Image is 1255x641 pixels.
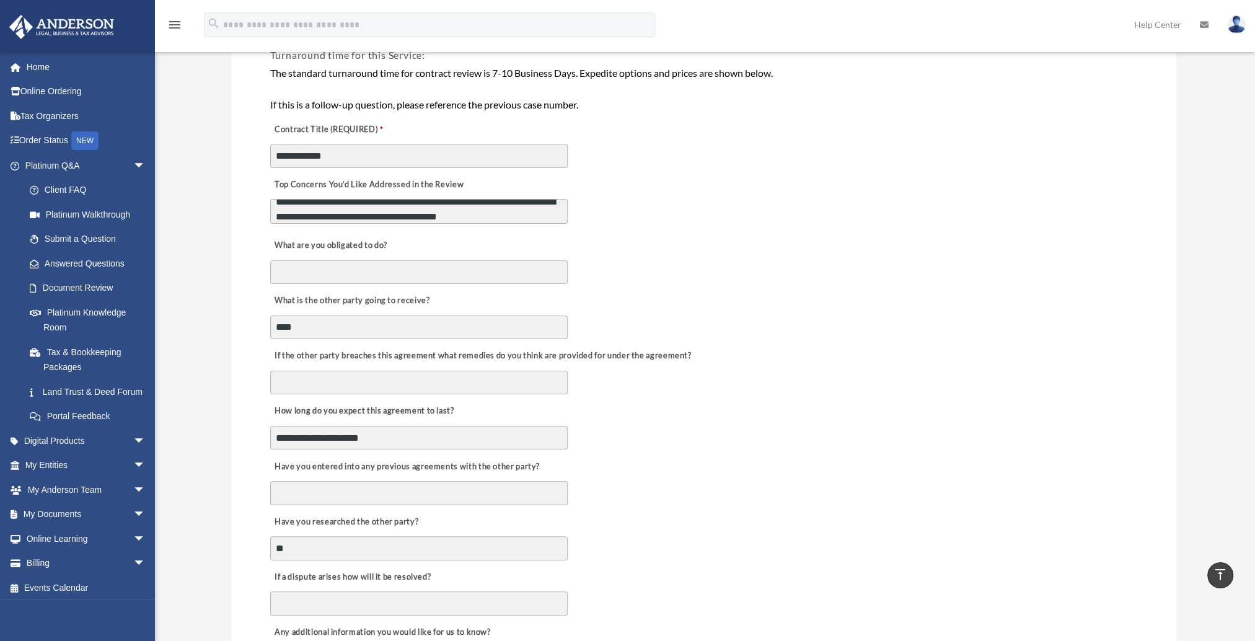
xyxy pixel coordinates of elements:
a: Online Ordering [9,79,164,104]
span: Turnaround time for this Service: [270,49,425,61]
a: Order StatusNEW [9,128,164,154]
label: If the other party breaches this agreement what remedies do you think are provided for under the ... [270,348,695,365]
a: Portal Feedback [17,404,164,429]
span: arrow_drop_down [133,153,158,179]
a: vertical_align_top [1207,562,1233,588]
label: Have you researched the other party? [270,513,422,531]
span: arrow_drop_down [133,477,158,503]
span: arrow_drop_down [133,453,158,479]
a: Platinum Walkthrough [17,202,164,227]
label: Any additional information you would like for us to know? [270,624,494,641]
span: arrow_drop_down [133,428,158,454]
a: My Anderson Teamarrow_drop_down [9,477,164,502]
img: User Pic [1227,15,1246,33]
label: What is the other party going to receive? [270,293,433,310]
a: My Entitiesarrow_drop_down [9,453,164,478]
a: Tax Organizers [9,104,164,128]
a: Document Review [17,276,158,301]
span: arrow_drop_down [133,502,158,528]
label: What are you obligated to do? [270,237,394,254]
a: Tax & Bookkeeping Packages [17,340,164,379]
a: Home [9,55,164,79]
a: My Documentsarrow_drop_down [9,502,164,527]
i: search [207,17,221,30]
label: How long do you expect this agreement to last? [270,403,457,420]
div: The standard turnaround time for contract review is 7-10 Business Days. Expedite options and pric... [270,65,1137,113]
a: menu [167,22,182,32]
label: Contract Title (REQUIRED) [270,121,394,138]
a: Platinum Knowledge Room [17,300,164,340]
a: Client FAQ [17,178,164,203]
a: Platinum Q&Aarrow_drop_down [9,153,164,178]
span: arrow_drop_down [133,551,158,577]
i: vertical_align_top [1213,567,1228,582]
a: Online Learningarrow_drop_down [9,526,164,551]
a: Land Trust & Deed Forum [17,379,164,404]
a: Billingarrow_drop_down [9,551,164,576]
img: Anderson Advisors Platinum Portal [6,15,118,39]
a: Events Calendar [9,575,164,600]
div: NEW [71,131,99,150]
span: arrow_drop_down [133,526,158,552]
i: menu [167,17,182,32]
a: Digital Productsarrow_drop_down [9,428,164,453]
a: Submit a Question [17,227,164,252]
label: If a dispute arises how will it be resolved? [270,568,434,586]
label: Have you entered into any previous agreements with the other party? [270,458,544,475]
a: Answered Questions [17,251,164,276]
label: Top Concerns You’d Like Addressed in the Review [270,176,467,193]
